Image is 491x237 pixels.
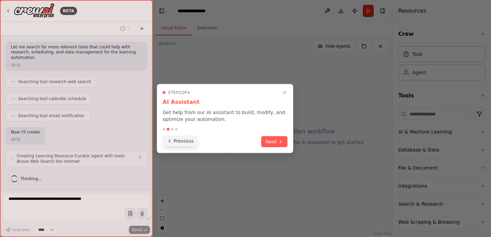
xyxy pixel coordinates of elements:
[163,136,198,147] button: Previous
[163,109,287,123] p: Get help from our AI assistant to build, modify, and optimize your automation.
[281,89,289,97] button: Close walkthrough
[261,136,287,147] button: Next
[163,98,287,106] h3: AI Assistant
[157,6,166,16] button: Hide left sidebar
[168,90,190,95] span: Step 2 of 4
